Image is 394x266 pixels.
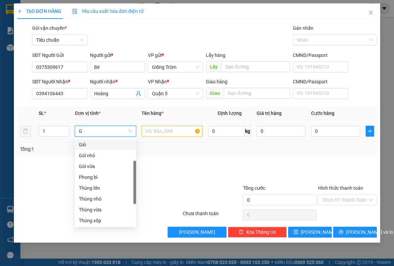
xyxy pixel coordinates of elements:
[79,173,132,181] div: Phong bì
[72,9,78,14] img: icon
[75,204,136,215] div: Thùng vừa
[75,183,136,193] div: Thùng lớn
[168,227,226,238] button: [PERSON_NAME]
[346,228,393,236] span: [PERSON_NAME] và In
[79,163,132,170] div: Gói vừa
[293,25,313,31] label: Gán nhãn
[257,126,306,137] input: 0
[141,110,163,116] span: Tên hàng
[79,152,132,159] div: Gói nhỏ
[288,227,332,238] button: save[PERSON_NAME]
[90,78,145,85] div: Người nhận
[62,126,69,131] span: Increase Value
[152,62,199,72] span: Giồng Trôm
[75,139,136,150] div: Giỏ
[32,25,67,31] span: Gói vận chuyển
[206,88,224,99] span: Giao
[17,8,61,14] span: TẠO ĐƠN HÀNG
[333,227,377,238] button: printer[PERSON_NAME] và In
[90,52,145,59] div: Người gửi
[206,79,227,84] span: Giao hàng
[75,161,136,172] div: Gói vừa
[136,91,141,96] span: user-add
[152,88,199,99] span: Quận 5
[75,193,136,204] div: Thùng nhỏ
[338,229,343,235] span: printer
[182,210,242,222] div: Chưa thanh toán
[79,206,132,213] div: Thùng vừa
[228,227,287,238] button: deleteXóa Thông tin
[301,228,337,236] span: [PERSON_NAME]
[75,215,136,226] div: Thùng xốp
[75,110,100,116] span: Đơn vị tính
[79,195,132,203] div: Thùng nhỏ
[64,127,68,131] span: up
[32,52,87,59] div: SĐT Người Gửi
[179,228,215,236] span: [PERSON_NAME]
[293,52,348,59] div: CMND/Passport
[243,185,265,191] span: Tổng cước
[79,141,132,148] div: Giỏ
[293,229,298,235] span: save
[206,53,225,58] span: Lấy hàng
[368,10,373,15] span: close
[361,3,380,22] button: Close
[366,128,374,134] span: plus
[239,229,243,235] span: delete
[218,110,242,116] span: Định lượng
[221,61,290,72] input: Dọc đường
[20,145,153,153] div: Tổng: 1
[64,132,68,136] span: down
[36,35,83,45] span: Tiêu chuẩn
[148,52,203,59] div: VP gửi
[79,217,132,224] div: Thùng xốp
[257,110,282,116] span: Giá trị hàng
[79,184,132,192] div: Thùng lớn
[246,228,276,236] span: Xóa Thông tin
[148,79,167,84] span: VP Nhận
[20,126,31,137] button: delete
[224,88,290,99] input: Dọc đường
[17,9,22,14] span: plus
[75,150,136,161] div: Gói nhỏ
[293,78,348,85] div: CMND/Passport
[75,172,136,183] div: Phong bì
[72,8,144,14] span: Yêu cầu xuất hóa đơn điện tử
[62,131,69,136] span: Decrease Value
[311,110,334,116] span: Cước hàng
[39,110,44,116] span: SL
[141,126,203,137] input: VD: Bàn, Ghế
[32,78,87,85] div: SĐT Người Nhận
[318,185,363,191] label: Hình thức thanh toán
[206,61,221,72] span: Lấy
[244,126,251,137] span: kg
[366,126,374,137] button: plus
